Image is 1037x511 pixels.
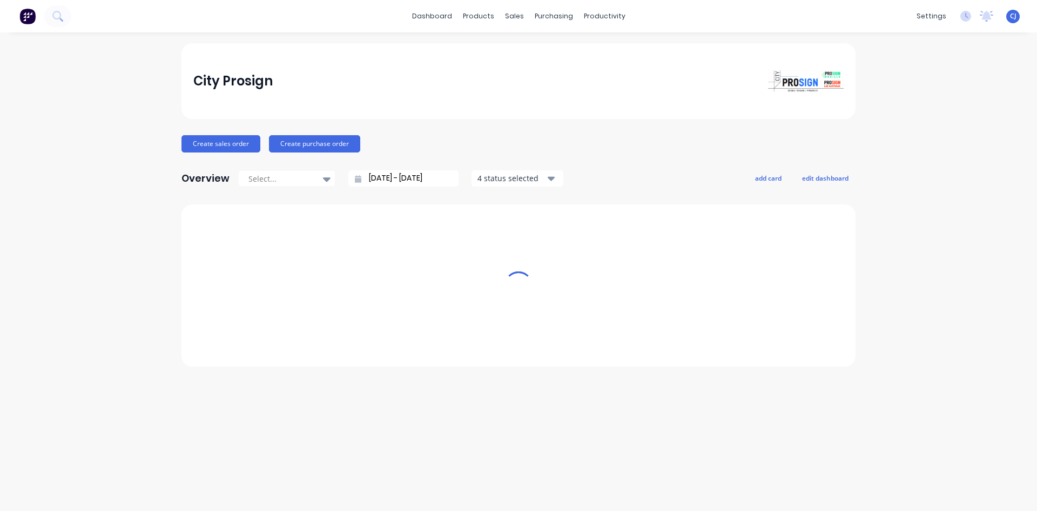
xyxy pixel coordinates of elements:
button: Create sales order [181,135,260,152]
button: Create purchase order [269,135,360,152]
div: 4 status selected [477,172,546,184]
img: City Prosign [768,70,844,92]
div: settings [911,8,952,24]
div: sales [500,8,529,24]
button: add card [748,171,789,185]
img: Factory [19,8,36,24]
div: productivity [578,8,631,24]
button: edit dashboard [795,171,856,185]
div: City Prosign [193,70,273,92]
div: purchasing [529,8,578,24]
div: products [457,8,500,24]
button: 4 status selected [472,170,563,187]
a: dashboard [407,8,457,24]
div: Overview [181,168,230,189]
span: CJ [1010,11,1016,21]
